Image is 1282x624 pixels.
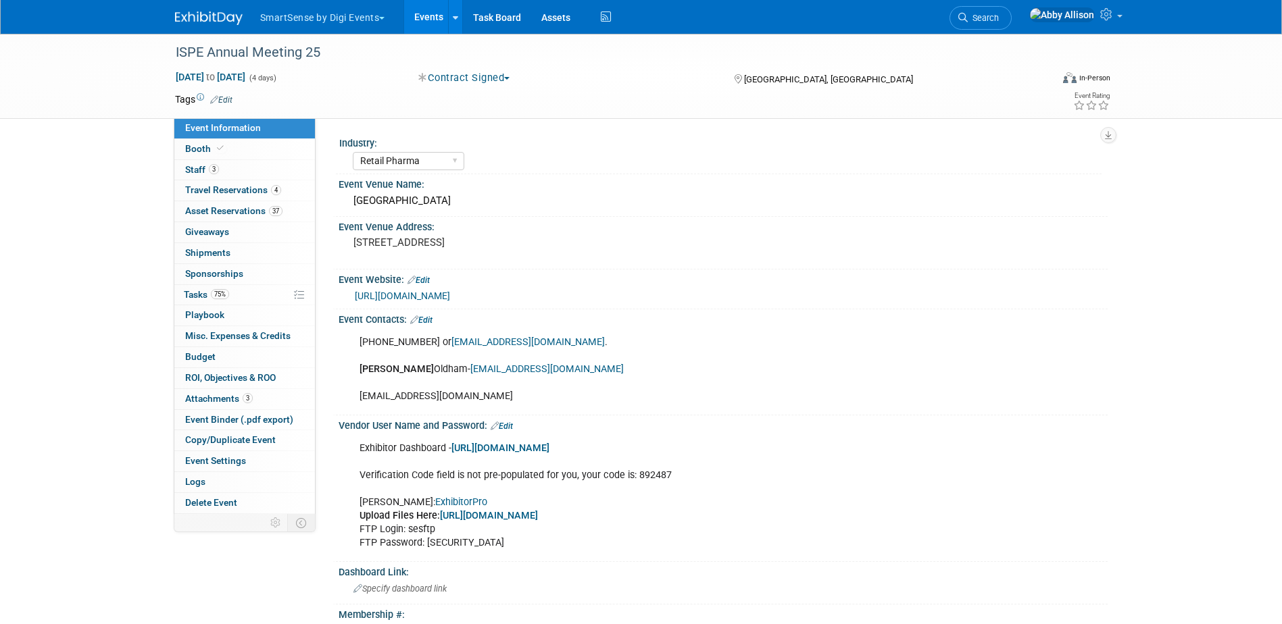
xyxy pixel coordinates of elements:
[339,217,1108,234] div: Event Venue Address:
[339,604,1108,621] div: Membership #:
[408,276,430,285] a: Edit
[185,247,230,258] span: Shipments
[185,164,219,175] span: Staff
[271,185,281,195] span: 4
[968,13,999,23] span: Search
[175,71,246,83] span: [DATE] [DATE]
[185,330,291,341] span: Misc. Expenses & Credits
[174,326,315,346] a: Misc. Expenses & Credits
[174,264,315,284] a: Sponsorships
[185,393,253,404] span: Attachments
[174,285,315,305] a: Tasks75%
[185,205,282,216] span: Asset Reservations
[174,160,315,180] a: Staff3
[360,363,434,375] b: [PERSON_NAME]
[360,510,440,521] b: Upload Files Here:
[175,93,232,106] td: Tags
[339,174,1108,191] div: Event Venue Name:
[174,389,315,409] a: Attachments3
[185,497,237,508] span: Delete Event
[440,510,538,521] a: [URL][DOMAIN_NAME]
[217,145,224,152] i: Booth reservation complete
[184,289,229,300] span: Tasks
[744,74,913,84] span: [GEOGRAPHIC_DATA], [GEOGRAPHIC_DATA]
[204,72,217,82] span: to
[353,236,644,249] pre: [STREET_ADDRESS]
[185,372,276,383] span: ROI, Objectives & ROO
[355,290,450,301] a: [URL][DOMAIN_NAME]
[414,71,515,85] button: Contract Signed
[185,414,293,425] span: Event Binder (.pdf export)
[1079,73,1110,83] div: In-Person
[174,222,315,242] a: Giveaways
[339,133,1102,150] div: Industry:
[350,329,959,410] div: [PHONE_NUMBER] or . Oldham- [EMAIL_ADDRESS][DOMAIN_NAME]
[174,243,315,263] a: Shipments
[174,305,315,326] a: Playbook
[185,268,243,279] span: Sponsorships
[451,442,549,454] a: [URL][DOMAIN_NAME]
[185,476,205,487] span: Logs
[287,514,315,531] td: Toggle Event Tabs
[174,430,315,450] a: Copy/Duplicate Event
[243,393,253,403] span: 3
[174,472,315,492] a: Logs
[185,143,226,154] span: Booth
[174,368,315,388] a: ROI, Objectives & ROO
[950,6,1012,30] a: Search
[210,95,232,105] a: Edit
[410,315,433,325] a: Edit
[353,583,447,594] span: Specify dashboard link
[185,434,276,445] span: Copy/Duplicate Event
[175,11,243,25] img: ExhibitDay
[451,336,605,348] a: [EMAIL_ADDRESS][DOMAIN_NAME]
[185,226,229,237] span: Giveaways
[269,206,282,216] span: 37
[185,309,224,320] span: Playbook
[174,118,315,138] a: Event Information
[1073,93,1110,99] div: Event Rating
[174,451,315,471] a: Event Settings
[174,347,315,367] a: Budget
[211,289,229,299] span: 75%
[339,309,1108,327] div: Event Contacts:
[491,421,513,431] a: Edit
[339,562,1108,579] div: Dashboard Link:
[185,122,261,133] span: Event Information
[972,70,1111,90] div: Event Format
[1063,72,1077,83] img: Format-Inperson.png
[171,41,1031,65] div: ISPE Annual Meeting 25
[1029,7,1095,22] img: Abby Allison
[185,455,246,466] span: Event Settings
[339,415,1108,433] div: Vendor User Name and Password:
[264,514,288,531] td: Personalize Event Tab Strip
[185,351,216,362] span: Budget
[339,269,1108,287] div: Event Website:
[174,201,315,222] a: Asset Reservations37
[435,496,487,508] a: ExhibitorPro
[349,190,1098,211] div: [GEOGRAPHIC_DATA]
[350,435,959,557] div: Exhibitor Dashboard - Verification Code field is not pre-populated for you, your code is: 892487 ...
[174,493,315,513] a: Delete Event
[174,139,315,159] a: Booth
[248,74,276,82] span: (4 days)
[174,410,315,430] a: Event Binder (.pdf export)
[185,184,281,195] span: Travel Reservations
[174,180,315,201] a: Travel Reservations4
[470,363,624,375] a: [EMAIL_ADDRESS][DOMAIN_NAME]
[209,164,219,174] span: 3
